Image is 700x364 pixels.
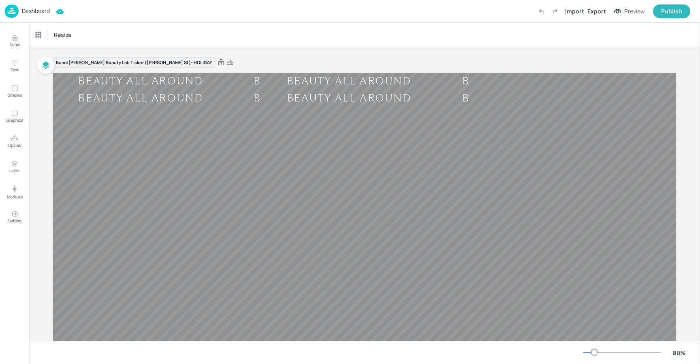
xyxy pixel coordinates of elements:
div: Preview [624,7,645,16]
div: BEAUTY ALL AROUND [228,75,404,88]
div: Board [PERSON_NAME] Beauty Lab Ticker ([PERSON_NAME] St)- HOLIDAY [53,57,215,68]
div: BEAUTY ALL AROUND [437,92,612,105]
button: Preview [609,5,650,17]
div: Import [565,7,584,15]
div: 80 % [669,349,689,357]
div: BEAUTY ALL AROUND [228,92,404,105]
img: logo-86c26b7e.jpg [5,4,19,18]
p: Dashboard [22,8,50,14]
div: BEAUTY ALL AROUND [53,75,228,88]
label: Undo (Ctrl + Z) [534,4,548,18]
div: BEAUTY ALL AROUND [261,92,437,105]
label: Redo (Ctrl + Y) [548,4,562,18]
div: BEAUTY ALL AROUND [53,92,228,105]
div: BEAUTY ALL AROUND [437,75,612,88]
div: Publish [661,7,682,16]
button: Publish [653,4,690,18]
div: Export [587,7,606,15]
span: Resize [52,30,73,39]
div: BEAUTY ALL AROUND [261,75,437,88]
